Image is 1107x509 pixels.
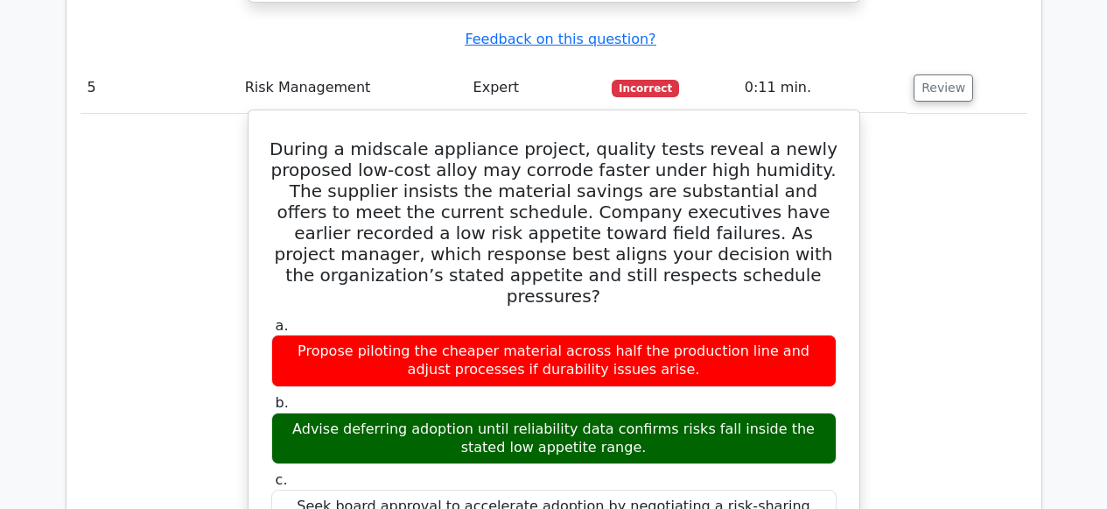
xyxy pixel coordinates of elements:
td: Risk Management [238,63,466,113]
h5: During a midscale appliance project, quality tests reveal a newly proposed low-cost alloy may cor... [270,138,838,307]
div: Propose piloting the cheaper material across half the production line and adjust processes if dur... [271,335,837,387]
div: Advise deferring adoption until reliability data confirms risks fall inside the stated low appeti... [271,413,837,465]
td: 5 [81,63,238,113]
td: Expert [466,63,606,113]
span: a. [276,317,289,334]
span: Incorrect [612,80,679,97]
button: Review [914,74,973,102]
a: Feedback on this question? [465,31,655,47]
td: 0:11 min. [738,63,907,113]
span: b. [276,394,289,411]
span: c. [276,471,288,488]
